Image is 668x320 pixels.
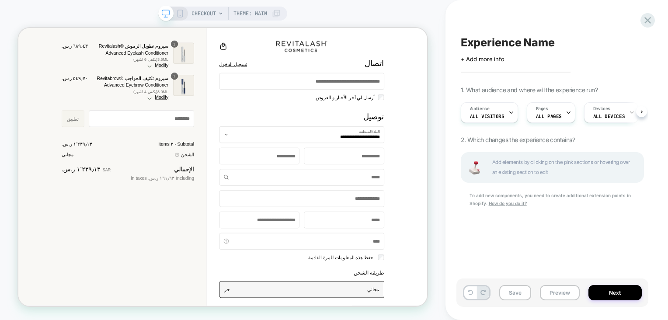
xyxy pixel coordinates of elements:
[536,113,562,119] span: ALL PAGES
[99,20,200,38] p: سيروم تطويل الرموش Revitalash® Advanced Eyelash Conditioner
[461,36,555,49] span: Experience Name
[466,161,484,174] img: Joystick
[99,38,200,46] p: 3.5ML(يكفي 6 اشهر)
[536,106,548,112] span: Pages
[492,157,634,177] span: Add elements by clicking on the pink sections or hovering over an existing section to edit
[58,20,93,29] span: ‏٦٨٩٫٤٣ ر.س.
[58,63,93,72] span: ‏٥٤٩٫٧٠ ر.س.
[58,183,109,195] strong: ‏١٬٢٣٩٫١٣ ر.س.
[461,56,504,63] span: + Add more info
[268,44,305,53] a: تسجيل الدخول
[470,113,504,119] span: All Visitors
[462,40,488,54] h2: اتصال
[164,89,200,99] button: Modify
[461,86,598,94] span: 1. What audience and where will the experience run?
[386,302,480,311] label: احفظ هذه المعلومات للمرة القادمة
[499,285,531,300] button: Save
[268,40,488,97] section: اتصال
[206,20,234,48] img: سيروم تطويل الرموش Revitalash® Advanced Eyelash Conditioner
[593,106,610,112] span: Devices
[206,60,209,68] span: 1
[112,186,123,192] span: SAR
[461,191,644,207] div: To add new components, you need to create additional extension points in Shopify.
[233,7,267,21] span: Theme: MAIN
[470,106,490,112] span: Audience
[268,111,488,125] h2: توصيل
[268,19,278,30] a: العربة
[588,285,642,300] button: Next
[164,46,200,56] button: Modify
[99,63,200,81] p: سيروم تكثيف الحواجب Revitabrow® Advanced Eyebrow Conditioner
[191,7,216,21] span: CHECKOUT
[58,17,234,101] section: Shopping cart
[206,63,234,90] img: سيروم تكثيف الحواجب Revitabrow® Advanced Eyebrow Conditioner
[206,17,209,25] span: 1
[58,165,74,172] span: مجاني
[593,113,625,119] span: ALL DEVICES
[461,136,575,143] span: 2. Which changes the experience contains?
[99,81,200,89] p: 3.0ML(يكفي 4 اشهر)
[489,201,527,206] u: How do you do it?
[150,197,234,204] span: Including ‏١٦١٫٦٣ ر.س. in taxes
[396,88,480,97] label: أرسل لي آخر الأخبار و العروض
[208,184,234,193] strong: الإجمالي
[187,151,234,158] span: Subtotal · ٢ items
[217,164,234,174] span: الشحن
[540,285,580,300] button: Preview
[58,151,98,158] span: ‏١٬٢٣٩٫١٣ ر.س.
